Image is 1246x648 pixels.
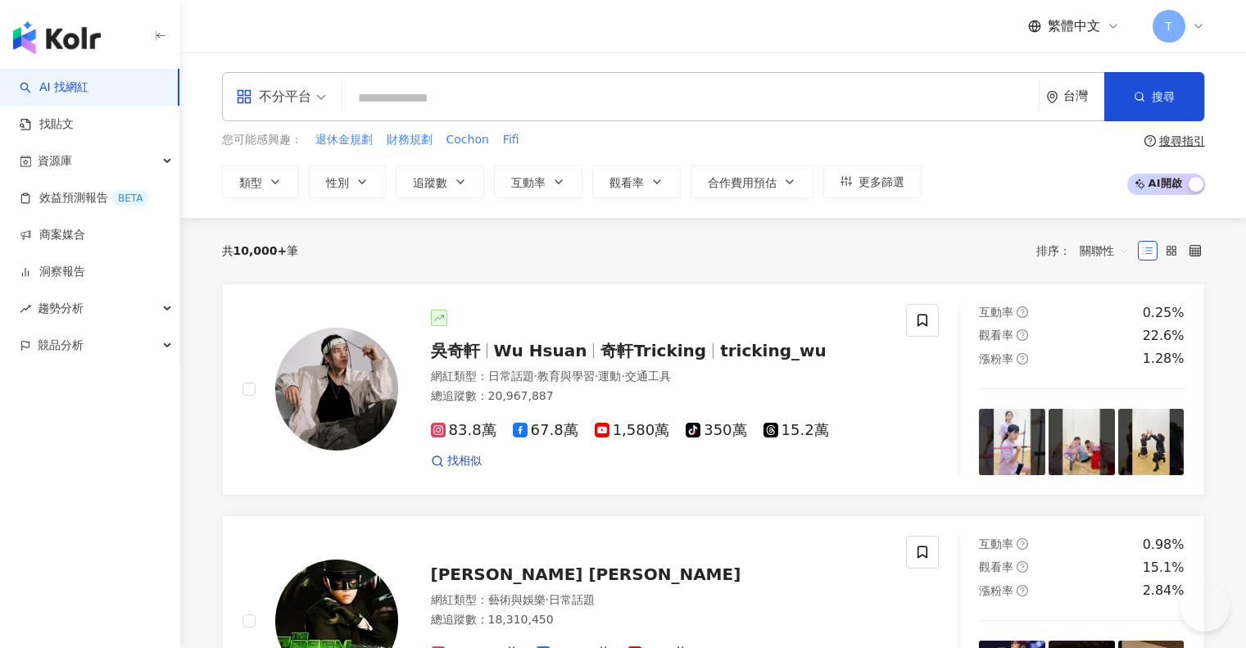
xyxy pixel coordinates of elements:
[502,131,520,149] button: Fifi
[1143,536,1185,554] div: 0.98%
[396,165,484,198] button: 追蹤數
[1159,134,1205,147] div: 搜尋指引
[488,369,534,383] span: 日常話題
[431,422,496,439] span: 83.8萬
[1049,409,1115,475] img: post-image
[1143,350,1185,368] div: 1.28%
[315,131,374,149] button: 退休金規劃
[315,132,373,148] span: 退休金規劃
[598,369,621,383] span: 運動
[431,369,887,385] div: 網紅類型 ：
[20,303,31,315] span: rise
[503,132,519,148] span: Fifi
[537,369,595,383] span: 教育與學習
[1017,538,1028,550] span: question-circle
[309,165,386,198] button: 性別
[592,165,681,198] button: 觀看率
[595,422,670,439] span: 1,580萬
[823,165,922,198] button: 更多篩選
[236,88,252,105] span: appstore
[1046,91,1058,103] span: environment
[979,306,1013,319] span: 互動率
[1017,329,1028,341] span: question-circle
[720,341,827,360] span: tricking_wu
[534,369,537,383] span: ·
[859,175,904,188] span: 更多篩選
[20,116,74,133] a: 找貼文
[387,132,433,148] span: 財務規劃
[446,132,489,148] span: Cochon
[1165,17,1172,35] span: T
[979,409,1045,475] img: post-image
[20,264,85,280] a: 洞察報告
[763,422,829,439] span: 15.2萬
[1017,353,1028,365] span: question-circle
[431,453,482,469] a: 找相似
[1036,238,1138,264] div: 排序：
[979,352,1013,365] span: 漲粉率
[20,79,88,96] a: searchAI 找網紅
[1143,582,1185,600] div: 2.84%
[1017,561,1028,573] span: question-circle
[494,341,587,360] span: Wu Hsuan
[275,328,398,451] img: KOL Avatar
[431,341,480,360] span: 吳奇軒
[691,165,813,198] button: 合作費用預估
[979,329,1013,342] span: 觀看率
[431,592,887,609] div: 網紅類型 ：
[1080,238,1129,264] span: 關聯性
[431,612,887,628] div: 總追蹤數 ： 18,310,450
[236,84,311,110] div: 不分平台
[1152,90,1175,103] span: 搜尋
[222,244,299,257] div: 共 筆
[326,176,349,189] span: 性別
[1017,585,1028,596] span: question-circle
[1143,327,1185,345] div: 22.6%
[13,21,101,54] img: logo
[431,388,887,405] div: 總追蹤數 ： 20,967,887
[20,190,149,206] a: 效益預測報告BETA
[447,453,482,469] span: 找相似
[386,131,433,149] button: 財務規劃
[708,176,777,189] span: 合作費用預估
[494,165,582,198] button: 互動率
[621,369,624,383] span: ·
[222,283,1205,496] a: KOL Avatar吳奇軒Wu Hsuan奇軒Trickingtricking_wu網紅類型：日常話題·教育與學習·運動·交通工具總追蹤數：20,967,88783.8萬67.8萬1,580萬3...
[1048,17,1100,35] span: 繁體中文
[600,341,706,360] span: 奇軒Tricking
[513,422,578,439] span: 67.8萬
[1104,72,1204,121] button: 搜尋
[549,593,595,606] span: 日常話題
[431,564,741,584] span: [PERSON_NAME] [PERSON_NAME]
[979,560,1013,573] span: 觀看率
[625,369,671,383] span: 交通工具
[595,369,598,383] span: ·
[222,165,299,198] button: 類型
[413,176,447,189] span: 追蹤數
[1144,135,1156,147] span: question-circle
[38,327,84,364] span: 競品分析
[233,244,288,257] span: 10,000+
[1143,559,1185,577] div: 15.1%
[1180,582,1230,632] iframe: Help Scout Beacon - Open
[979,584,1013,597] span: 漲粉率
[20,227,85,243] a: 商案媒合
[609,176,644,189] span: 觀看率
[1063,89,1104,103] div: 台灣
[1118,409,1185,475] img: post-image
[686,422,746,439] span: 350萬
[546,593,549,606] span: ·
[979,537,1013,551] span: 互動率
[488,593,546,606] span: 藝術與娛樂
[222,132,302,148] span: 您可能感興趣：
[239,176,262,189] span: 類型
[1017,306,1028,318] span: question-circle
[1143,304,1185,322] div: 0.25%
[446,131,490,149] button: Cochon
[38,143,72,179] span: 資源庫
[38,290,84,327] span: 趨勢分析
[511,176,546,189] span: 互動率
